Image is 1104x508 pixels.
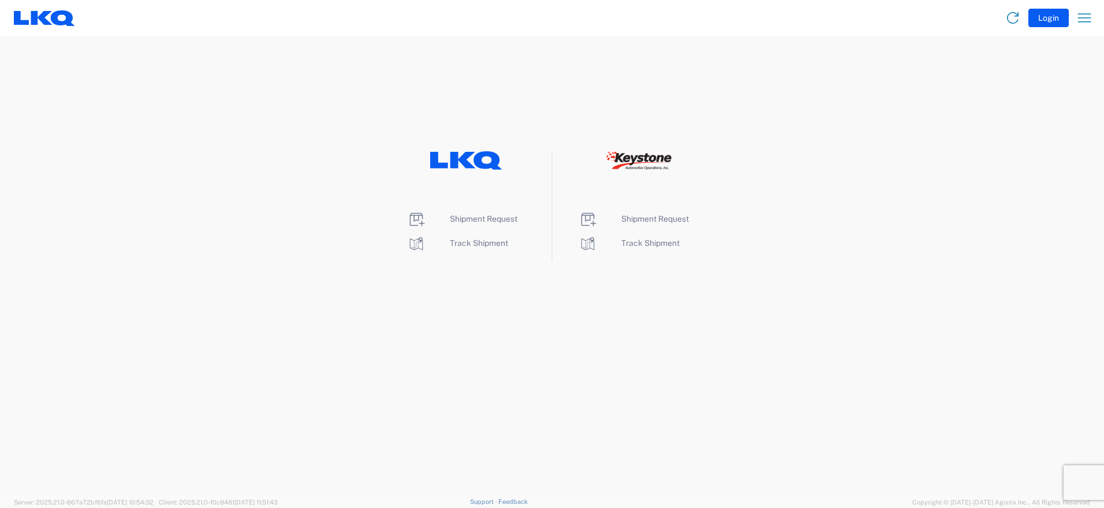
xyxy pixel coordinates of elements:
span: Server: 2025.21.0-667a72bf6fa [14,499,154,506]
span: Shipment Request [450,214,517,223]
span: Shipment Request [621,214,689,223]
a: Shipment Request [579,214,689,223]
button: Login [1028,9,1069,27]
a: Track Shipment [407,238,508,248]
a: Track Shipment [579,238,680,248]
span: [DATE] 10:54:32 [107,499,154,506]
span: Copyright © [DATE]-[DATE] Agistix Inc., All Rights Reserved [912,497,1090,507]
span: [DATE] 11:51:43 [234,499,278,506]
a: Feedback [498,498,528,505]
a: Support [470,498,499,505]
span: Client: 2025.21.0-f0c8481 [159,499,278,506]
span: Track Shipment [450,238,508,248]
a: Shipment Request [407,214,517,223]
span: Track Shipment [621,238,680,248]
